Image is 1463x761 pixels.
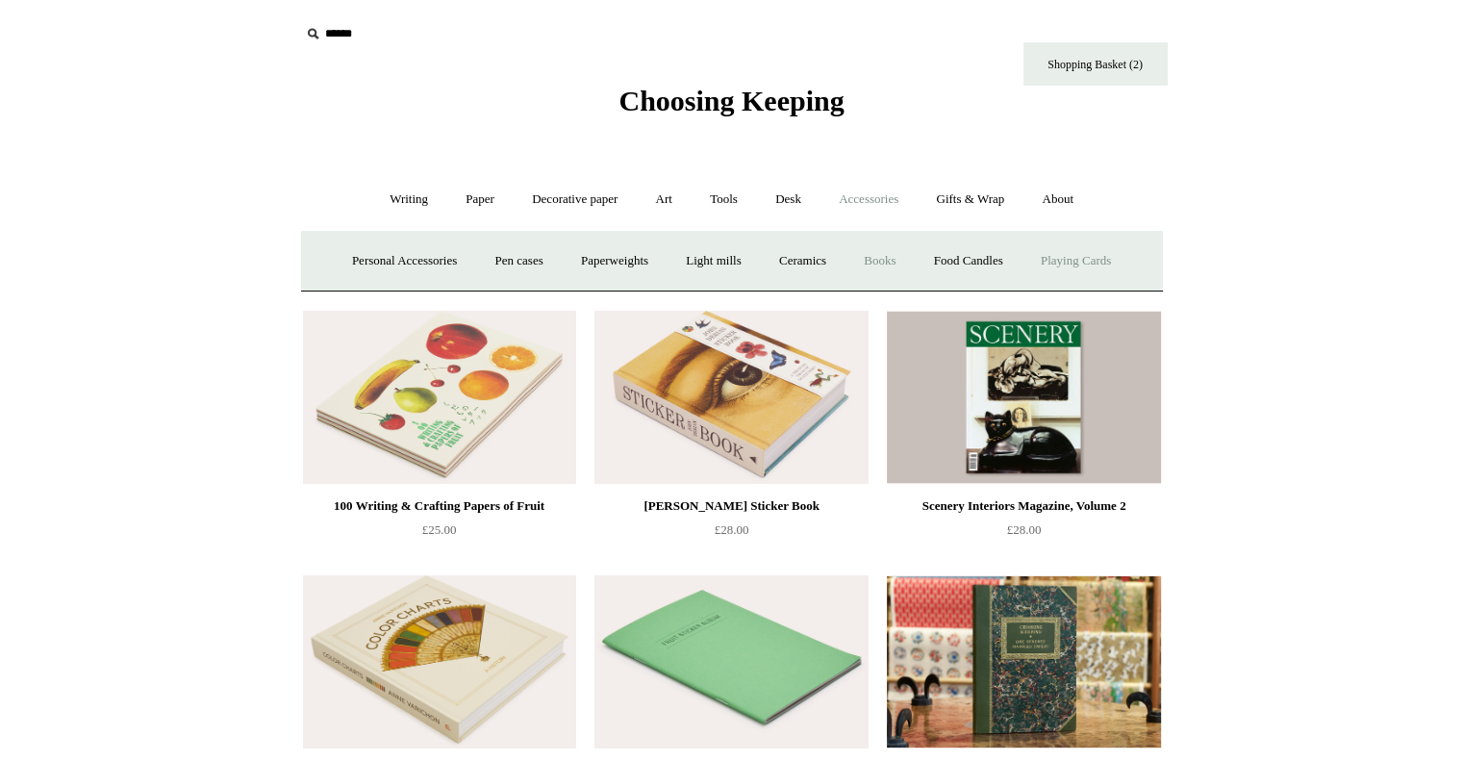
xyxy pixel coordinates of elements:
[887,575,1160,748] a: One Hundred Marbled Papers, John Jeffery - Edition 1 of 2 One Hundred Marbled Papers, John Jeffer...
[308,495,571,518] div: 100 Writing & Crafting Papers of Fruit
[372,174,445,225] a: Writing
[693,174,755,225] a: Tools
[594,311,868,484] a: John Derian Sticker Book John Derian Sticker Book
[477,236,560,287] a: Pen cases
[303,495,576,573] a: 100 Writing & Crafting Papers of Fruit £25.00
[887,311,1160,484] img: Scenery Interiors Magazine, Volume 2
[919,174,1022,225] a: Gifts & Wrap
[846,236,913,287] a: Books
[715,522,749,537] span: £28.00
[639,174,690,225] a: Art
[303,575,576,748] img: 'Colour Charts: A History' by Anne Varichon
[594,575,868,748] img: Fruit Sticker Album
[303,311,576,484] a: 100 Writing & Crafting Papers of Fruit 100 Writing & Crafting Papers of Fruit
[599,495,863,518] div: [PERSON_NAME] Sticker Book
[887,575,1160,748] img: One Hundred Marbled Papers, John Jeffery - Edition 1 of 2
[1023,236,1128,287] a: Playing Cards
[303,311,576,484] img: 100 Writing & Crafting Papers of Fruit
[335,236,474,287] a: Personal Accessories
[1023,42,1168,86] a: Shopping Basket (2)
[422,522,457,537] span: £25.00
[594,311,868,484] img: John Derian Sticker Book
[887,495,1160,573] a: Scenery Interiors Magazine, Volume 2 £28.00
[1024,174,1091,225] a: About
[515,174,635,225] a: Decorative paper
[448,174,512,225] a: Paper
[887,311,1160,484] a: Scenery Interiors Magazine, Volume 2 Scenery Interiors Magazine, Volume 2
[618,100,844,114] a: Choosing Keeping
[1007,522,1042,537] span: £28.00
[668,236,758,287] a: Light mills
[762,236,844,287] a: Ceramics
[618,85,844,116] span: Choosing Keeping
[917,236,1021,287] a: Food Candles
[758,174,819,225] a: Desk
[821,174,916,225] a: Accessories
[594,575,868,748] a: Fruit Sticker Album Fruit Sticker Album
[303,575,576,748] a: 'Colour Charts: A History' by Anne Varichon 'Colour Charts: A History' by Anne Varichon
[564,236,666,287] a: Paperweights
[892,495,1155,518] div: Scenery Interiors Magazine, Volume 2
[594,495,868,573] a: [PERSON_NAME] Sticker Book £28.00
